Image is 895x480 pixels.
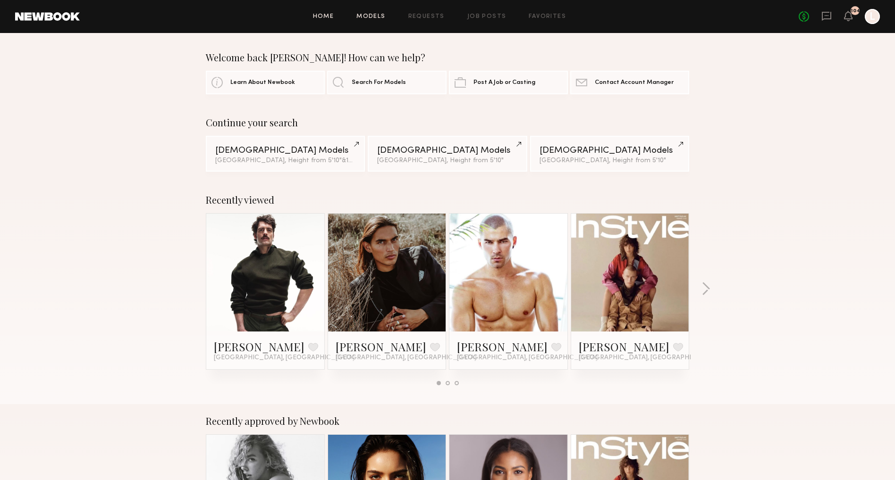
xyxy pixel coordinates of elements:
div: Recently approved by Newbook [206,415,689,427]
a: Requests [408,14,445,20]
span: Search For Models [352,80,406,86]
a: Job Posts [467,14,507,20]
div: [DEMOGRAPHIC_DATA] Models [215,146,355,155]
span: [GEOGRAPHIC_DATA], [GEOGRAPHIC_DATA] [457,354,598,362]
a: Contact Account Manager [570,71,689,94]
span: [GEOGRAPHIC_DATA], [GEOGRAPHIC_DATA] [214,354,355,362]
div: [GEOGRAPHIC_DATA], Height from 5'10" [377,157,517,164]
a: Home [313,14,334,20]
a: Search For Models [327,71,446,94]
div: [GEOGRAPHIC_DATA], Height from 5'10" [540,157,680,164]
div: [DEMOGRAPHIC_DATA] Models [540,146,680,155]
a: [DEMOGRAPHIC_DATA] Models[GEOGRAPHIC_DATA], Height from 5'10"&1other filter [206,136,365,172]
div: Welcome back [PERSON_NAME]! How can we help? [206,52,689,63]
a: Learn About Newbook [206,71,325,94]
div: Continue your search [206,117,689,128]
a: Favorites [529,14,566,20]
span: Contact Account Manager [595,80,674,86]
div: 104 [851,8,860,14]
a: Post A Job or Casting [449,71,568,94]
a: [PERSON_NAME] [214,339,304,354]
a: [DEMOGRAPHIC_DATA] Models[GEOGRAPHIC_DATA], Height from 5'10" [530,136,689,172]
span: Post A Job or Casting [473,80,535,86]
a: [PERSON_NAME] [457,339,548,354]
a: [DEMOGRAPHIC_DATA] Models[GEOGRAPHIC_DATA], Height from 5'10" [368,136,527,172]
div: [DEMOGRAPHIC_DATA] Models [377,146,517,155]
span: [GEOGRAPHIC_DATA], [GEOGRAPHIC_DATA] [579,354,719,362]
span: Learn About Newbook [230,80,295,86]
span: & 1 other filter [342,157,382,164]
a: Models [356,14,385,20]
div: [GEOGRAPHIC_DATA], Height from 5'10" [215,157,355,164]
span: [GEOGRAPHIC_DATA], [GEOGRAPHIC_DATA] [336,354,476,362]
a: [PERSON_NAME] [579,339,669,354]
div: Recently viewed [206,194,689,206]
a: L [865,9,880,24]
a: [PERSON_NAME] [336,339,426,354]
